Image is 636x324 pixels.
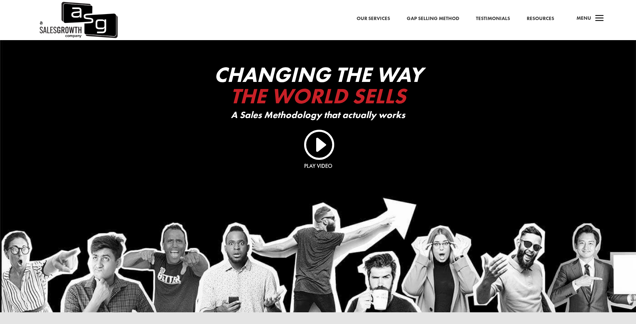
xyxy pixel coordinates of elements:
[304,162,332,170] a: Play Video
[302,128,334,160] a: I
[593,12,606,25] span: a
[184,110,452,120] p: A Sales Methodology that actually works
[407,14,459,23] a: Gap Selling Method
[577,15,591,21] span: Menu
[230,82,406,110] span: The World Sells
[527,14,554,23] a: Resources
[476,14,510,23] a: Testimonials
[184,64,452,110] h2: Changing The Way
[357,14,390,23] a: Our Services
